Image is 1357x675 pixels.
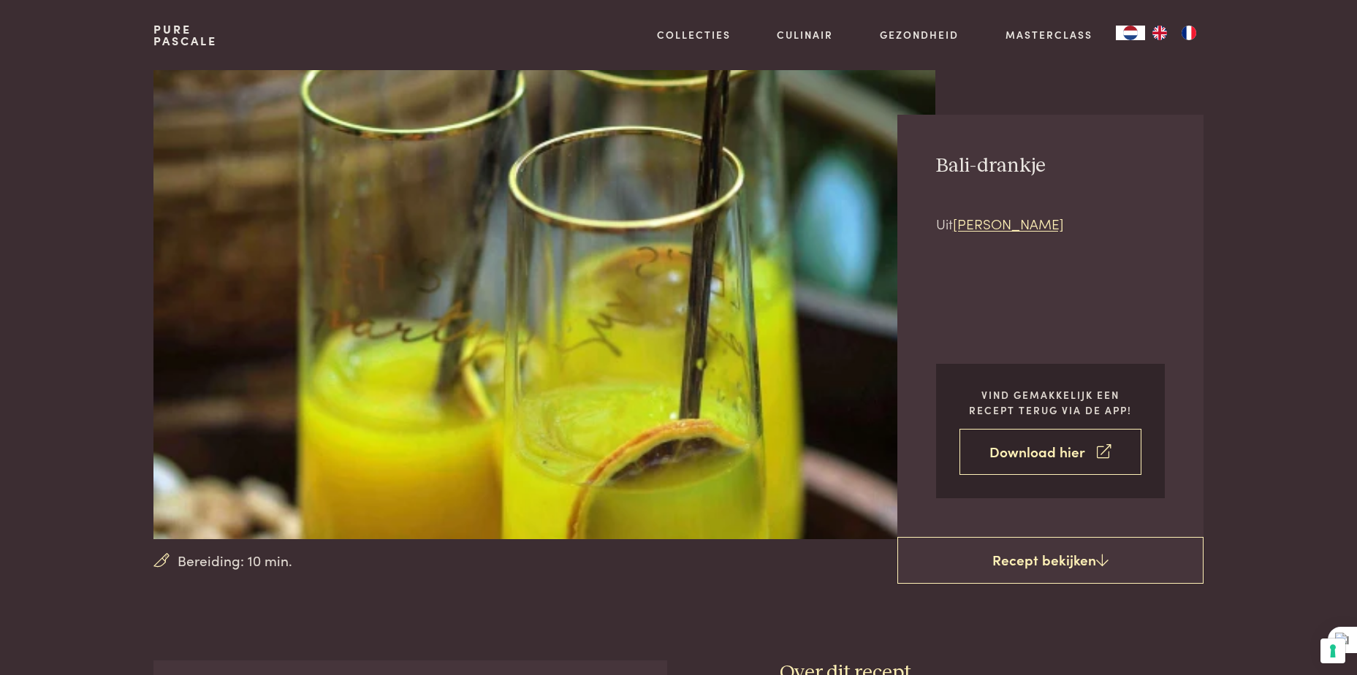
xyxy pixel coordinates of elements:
ul: Language list [1145,26,1204,40]
a: NL [1116,26,1145,40]
a: PurePascale [153,23,217,47]
a: Download hier [959,429,1141,475]
button: Uw voorkeuren voor toestemming voor trackingtechnologieën [1320,638,1345,663]
aside: Language selected: Nederlands [1116,26,1204,40]
div: Language [1116,26,1145,40]
a: Recept bekijken [897,537,1204,584]
h2: Bali-drankje [936,153,1064,179]
a: Gezondheid [880,27,959,42]
a: EN [1145,26,1174,40]
a: Collecties [657,27,731,42]
a: Masterclass [1006,27,1092,42]
a: [PERSON_NAME] [953,213,1064,233]
span: Bereiding: 10 min. [178,550,292,571]
a: FR [1174,26,1204,40]
img: Bali-drankje [153,70,935,539]
p: Uit [936,213,1064,234]
a: Culinair [777,27,833,42]
p: Vind gemakkelijk een recept terug via de app! [959,387,1141,417]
